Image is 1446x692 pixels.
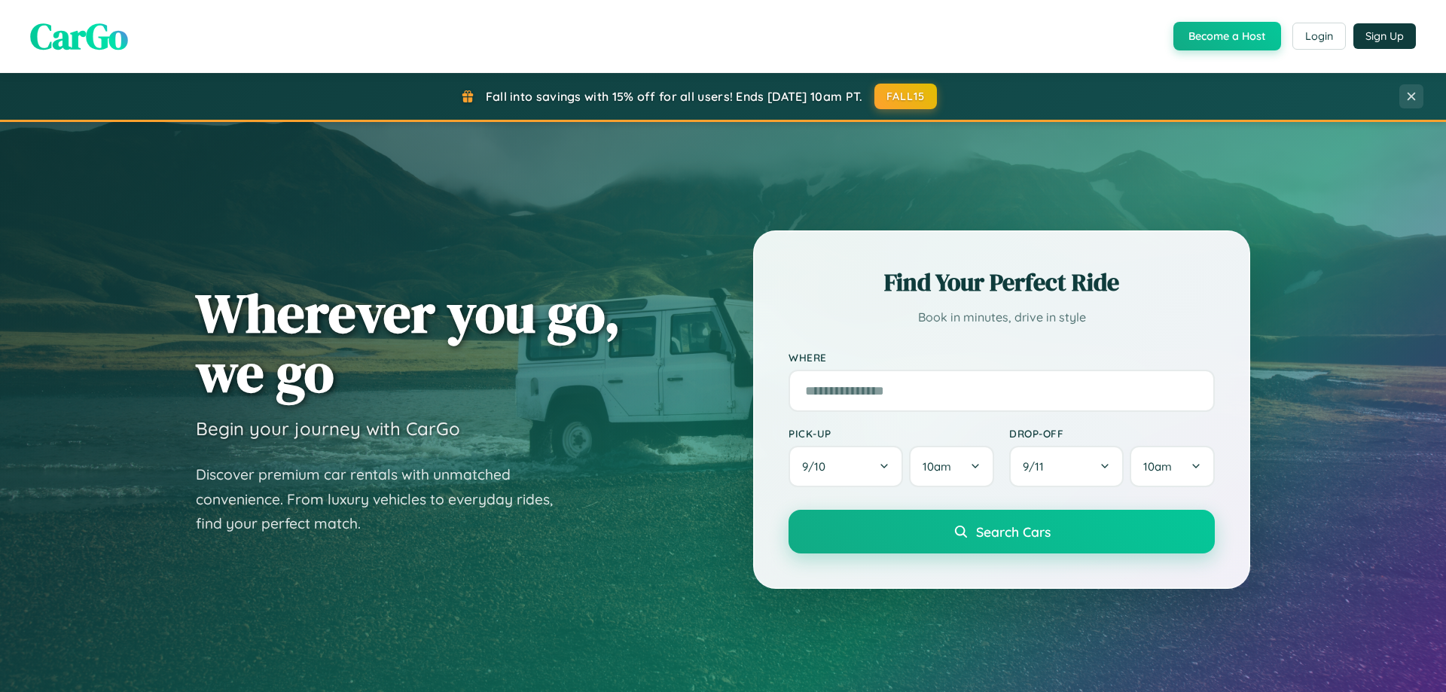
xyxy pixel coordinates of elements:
[1173,22,1281,50] button: Become a Host
[196,417,460,440] h3: Begin your journey with CarGo
[789,306,1215,328] p: Book in minutes, drive in style
[789,446,903,487] button: 9/10
[909,446,994,487] button: 10am
[789,351,1215,364] label: Where
[1130,446,1215,487] button: 10am
[1009,446,1124,487] button: 9/11
[196,283,621,402] h1: Wherever you go, we go
[1009,427,1215,440] label: Drop-off
[789,266,1215,299] h2: Find Your Perfect Ride
[196,462,572,536] p: Discover premium car rentals with unmatched convenience. From luxury vehicles to everyday rides, ...
[789,510,1215,553] button: Search Cars
[874,84,938,109] button: FALL15
[1292,23,1346,50] button: Login
[976,523,1051,540] span: Search Cars
[1143,459,1172,474] span: 10am
[486,89,863,104] span: Fall into savings with 15% off for all users! Ends [DATE] 10am PT.
[789,427,994,440] label: Pick-up
[802,459,833,474] span: 9 / 10
[30,11,128,61] span: CarGo
[1353,23,1416,49] button: Sign Up
[1023,459,1051,474] span: 9 / 11
[923,459,951,474] span: 10am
